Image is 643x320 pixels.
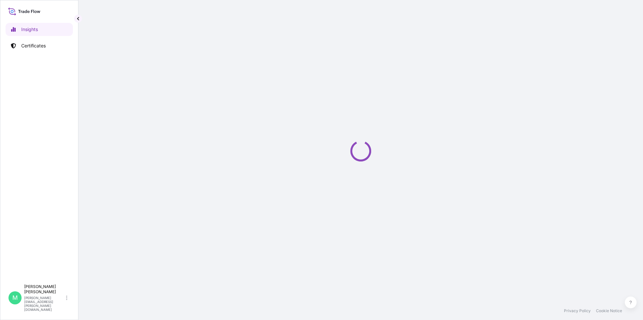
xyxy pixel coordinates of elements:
p: Insights [21,26,38,33]
span: M [12,295,18,301]
a: Insights [6,23,73,36]
a: Privacy Policy [564,308,591,313]
p: [PERSON_NAME] [PERSON_NAME] [24,284,65,295]
p: Certificates [21,42,46,49]
a: Cookie Notice [596,308,622,313]
p: [PERSON_NAME][EMAIL_ADDRESS][PERSON_NAME][DOMAIN_NAME] [24,296,65,312]
a: Certificates [6,39,73,52]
